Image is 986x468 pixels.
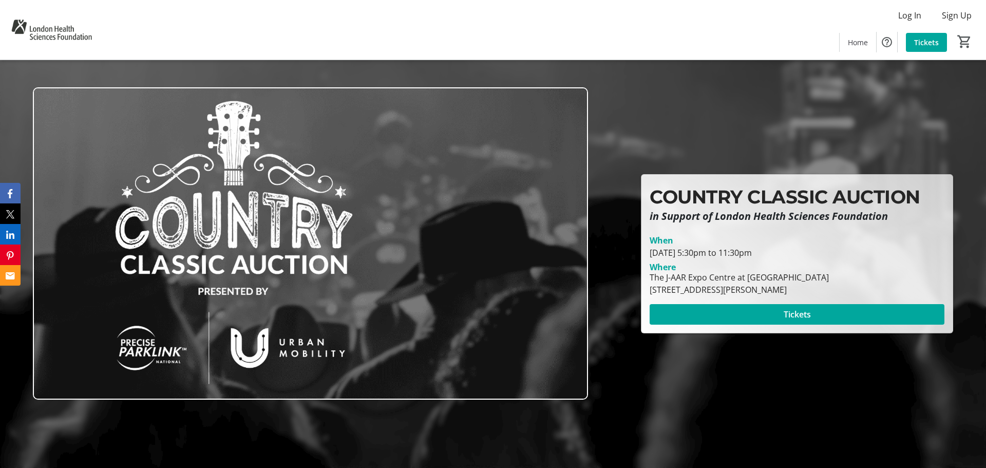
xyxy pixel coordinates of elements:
[650,284,829,296] div: [STREET_ADDRESS][PERSON_NAME]
[840,33,876,52] a: Home
[848,37,868,48] span: Home
[942,9,972,22] span: Sign Up
[906,33,947,52] a: Tickets
[33,87,589,400] img: Campaign CTA Media Photo
[6,4,97,55] img: London Health Sciences Foundation's Logo
[650,247,944,259] div: [DATE] 5:30pm to 11:30pm
[914,37,939,48] span: Tickets
[784,308,811,321] span: Tickets
[898,9,921,22] span: Log In
[934,7,980,24] button: Sign Up
[955,32,974,51] button: Cart
[650,304,944,325] button: Tickets
[650,271,829,284] div: The J-AAR Expo Centre at [GEOGRAPHIC_DATA]
[650,209,888,223] em: in Support of London Health Sciences Foundation
[650,234,673,247] div: When
[890,7,930,24] button: Log In
[650,263,676,271] div: Where
[877,32,897,52] button: Help
[650,183,944,211] p: COUNTRY CLASSIC AUCTION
